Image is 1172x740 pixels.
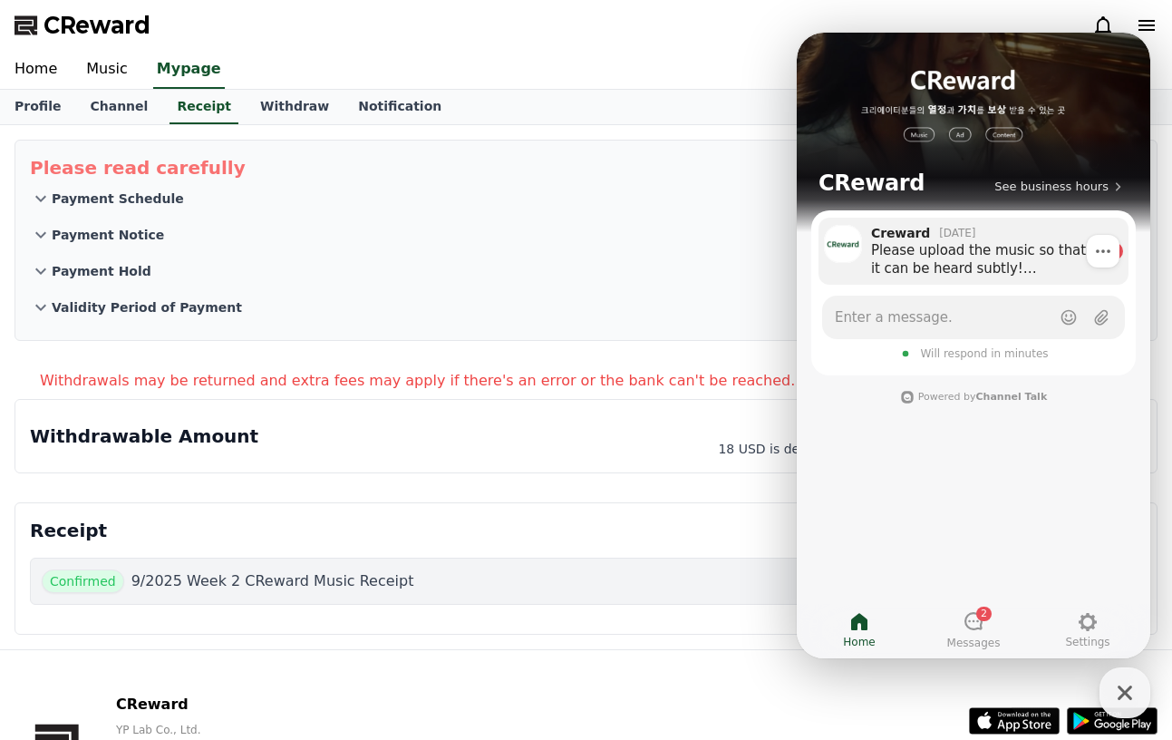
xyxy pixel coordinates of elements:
[52,190,184,208] p: Payment Schedule
[30,424,258,449] p: Withdrawable Amount
[246,90,344,124] a: Withdraw
[52,298,242,316] p: Validity Period of Payment
[131,570,414,592] p: 9/2025 Week 2 CReward Music Receipt
[344,90,456,124] a: Notification
[52,262,151,280] p: Payment Hold
[30,180,1142,217] button: Payment Schedule
[52,226,164,244] p: Payment Notice
[75,90,162,124] a: Channel
[30,289,1142,326] button: Validity Period of Payment
[30,217,1142,253] button: Payment Notice
[116,694,420,716] p: CReward
[30,518,1142,543] p: Receipt
[30,558,1142,605] button: Confirmed 9/2025 Week 2 CReward Music Receipt
[30,253,1142,289] button: Payment Hold
[116,723,420,737] p: YP Lab Co., Ltd.
[42,570,124,593] span: Confirmed
[15,11,150,40] a: CReward
[170,90,238,124] a: Receipt
[797,33,1150,658] iframe: Channel chat
[44,11,150,40] span: CReward
[72,51,142,89] a: Music
[153,51,225,89] a: Mypage
[40,370,1157,392] p: Withdrawals may be returned and extra fees may apply if there's an error or the bank can't be rea...
[30,155,1142,180] p: Please read carefully
[718,440,961,458] p: 18 USD is deducted for bank transfers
